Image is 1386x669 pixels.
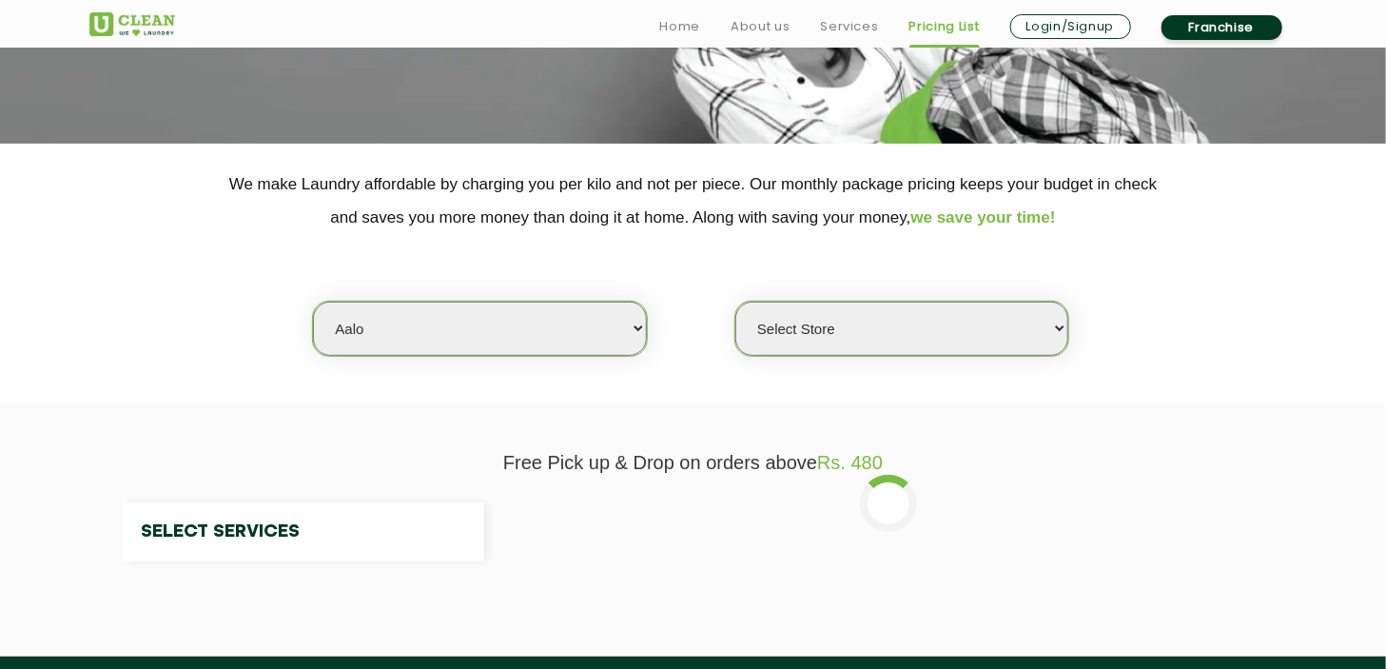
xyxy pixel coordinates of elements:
[660,15,701,38] a: Home
[909,15,980,38] a: Pricing List
[911,208,1056,226] span: we save your time!
[820,15,878,38] a: Services
[731,15,790,38] a: About us
[817,452,883,473] span: Rs. 480
[1010,14,1131,39] a: Login/Signup
[1162,15,1282,40] a: Franchise
[123,502,484,561] h4: Select Services
[89,167,1298,234] p: We make Laundry affordable by charging you per kilo and not per piece. Our monthly package pricin...
[89,452,1298,474] p: Free Pick up & Drop on orders above
[89,12,175,36] img: UClean Laundry and Dry Cleaning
